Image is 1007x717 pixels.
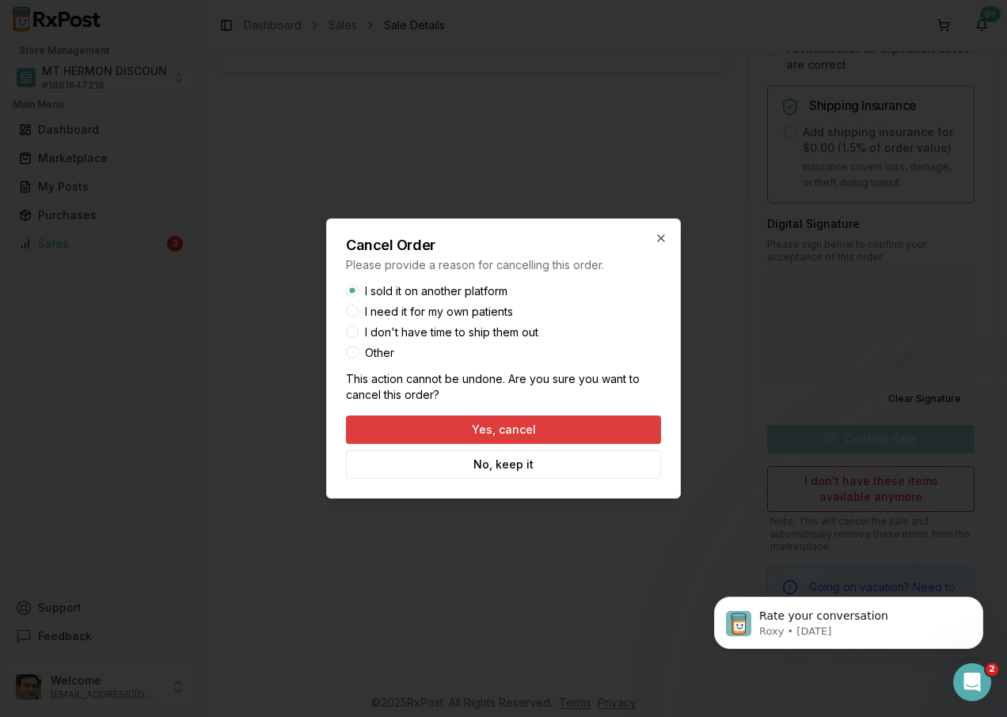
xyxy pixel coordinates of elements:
[953,663,991,701] iframe: Intercom live chat
[365,327,538,338] label: I don't have time to ship them out
[346,238,661,252] h2: Cancel Order
[365,347,394,358] label: Other
[346,415,661,444] button: Yes, cancel
[365,286,507,297] label: I sold it on another platform
[365,306,513,317] label: I need it for my own patients
[346,257,661,273] p: Please provide a reason for cancelling this order.
[346,371,661,403] p: This action cannot be undone. Are you sure you want to cancel this order?
[346,450,661,479] button: No, keep it
[986,663,998,676] span: 2
[690,563,1007,674] iframe: Intercom notifications message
